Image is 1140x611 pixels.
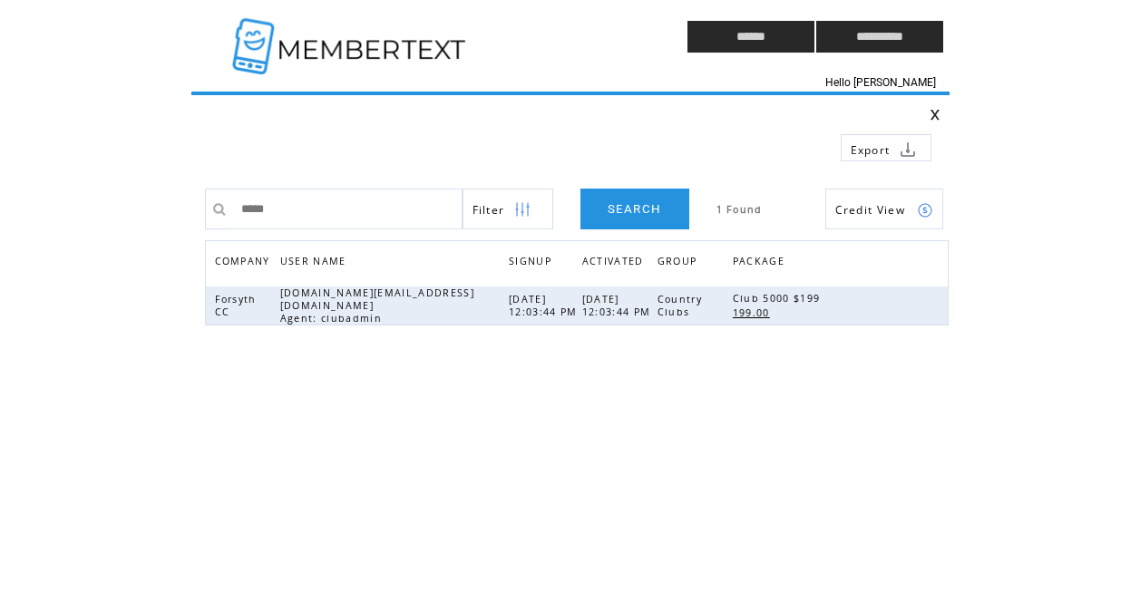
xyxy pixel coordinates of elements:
a: 199.00 [733,305,779,320]
a: ACTIVATED [582,250,653,276]
span: Forsyth CC [215,293,257,318]
a: SIGNUP [509,255,556,266]
span: ACTIVATED [582,250,648,276]
a: Filter [463,189,553,229]
span: [DATE] 12:03:44 PM [582,293,656,318]
span: [DATE] 12:03:44 PM [509,293,582,318]
a: PACKAGE [733,250,794,276]
a: COMPANY [215,255,275,266]
img: filters.png [514,189,531,230]
span: USER NAME [280,250,351,276]
a: GROUP [658,250,706,276]
img: credits.png [917,202,933,218]
span: Show Credits View [835,202,906,218]
a: SEARCH [580,189,689,229]
span: PACKAGE [733,250,789,276]
span: 1 Found [716,203,763,216]
span: Club 5000 $199 [733,292,825,305]
span: [DOMAIN_NAME][EMAIL_ADDRESS][DOMAIN_NAME] Agent: clubadmin [280,286,474,325]
span: Export to csv file [851,142,891,158]
span: Country Clubs [658,293,702,318]
span: Show filters [473,202,505,218]
a: Credit View [825,189,943,229]
span: Hello [PERSON_NAME] [825,76,936,89]
span: GROUP [658,250,702,276]
img: download.png [900,141,916,158]
a: USER NAME [280,255,351,266]
span: COMPANY [215,250,275,276]
span: SIGNUP [509,250,556,276]
span: 199.00 [733,306,775,319]
a: Export [841,134,931,161]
